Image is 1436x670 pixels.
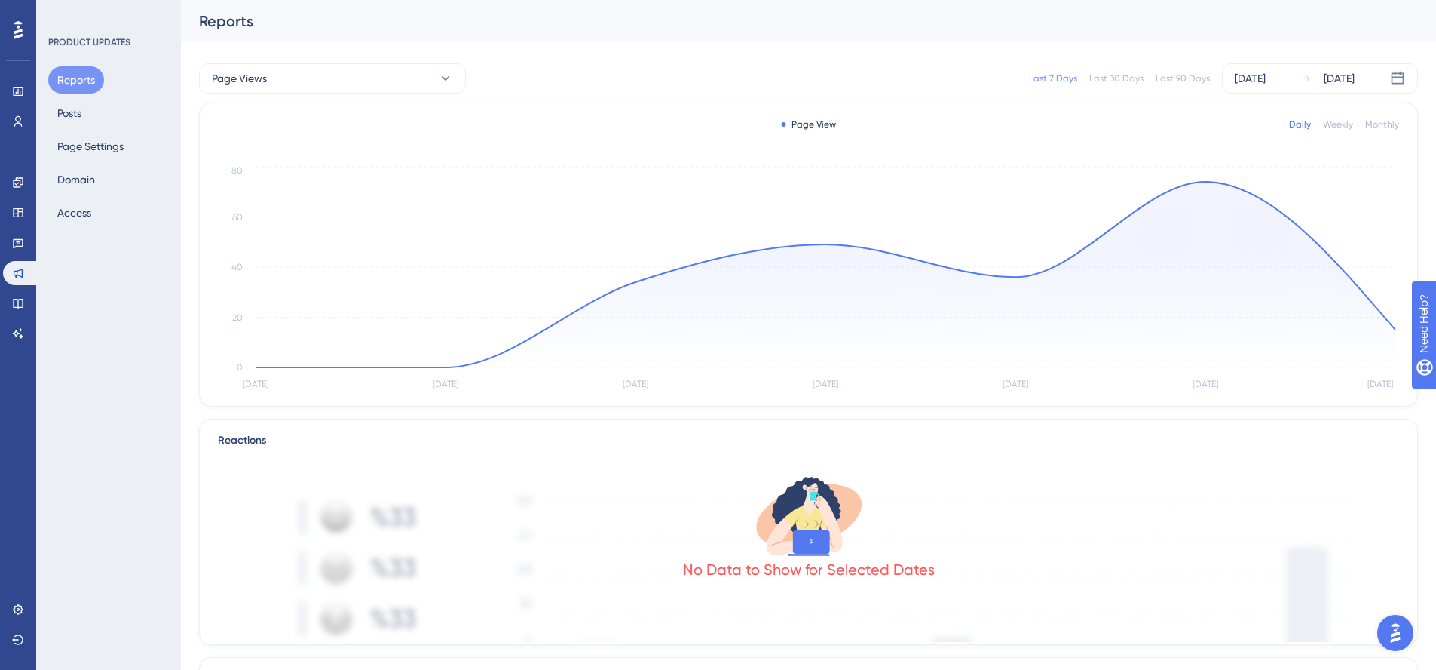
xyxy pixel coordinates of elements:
tspan: [DATE] [243,379,268,389]
div: Monthly [1365,118,1399,131]
button: Page Views [199,63,466,94]
div: [DATE] [1235,69,1266,88]
tspan: [DATE] [623,379,648,389]
tspan: [DATE] [1193,379,1218,389]
button: Reports [48,66,104,94]
button: Page Settings [48,133,133,160]
div: [DATE] [1324,69,1355,88]
button: Access [48,199,100,226]
tspan: 0 [237,362,243,373]
div: Page View [781,118,836,131]
tspan: [DATE] [433,379,458,389]
button: Domain [48,166,104,193]
button: Posts [48,100,90,127]
tspan: 20 [232,312,243,323]
div: No Data to Show for Selected Dates [683,559,935,580]
tspan: [DATE] [1367,379,1393,389]
tspan: 40 [231,262,243,272]
div: Last 7 Days [1029,72,1077,85]
tspan: [DATE] [813,379,838,389]
tspan: [DATE] [1003,379,1028,389]
iframe: UserGuiding AI Assistant Launcher [1373,610,1418,656]
div: Weekly [1323,118,1353,131]
div: Reactions [218,432,1399,450]
span: Need Help? [35,4,94,22]
div: PRODUCT UPDATES [48,36,130,48]
span: Page Views [212,69,267,88]
div: Daily [1289,118,1311,131]
tspan: 80 [231,165,243,176]
div: Last 90 Days [1156,72,1210,85]
tspan: 60 [232,212,243,223]
div: Last 30 Days [1089,72,1144,85]
div: Reports [199,11,1380,32]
